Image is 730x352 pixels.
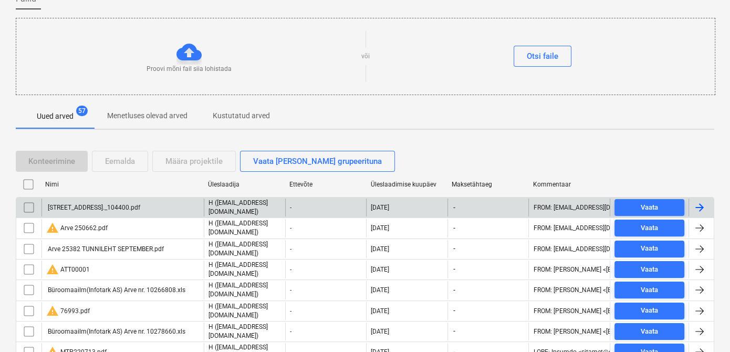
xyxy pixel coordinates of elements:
p: H ([EMAIL_ADDRESS][DOMAIN_NAME]) [208,323,281,340]
div: Büroomaailm(Infotark AS) Arve nr. 10278660.xls [46,328,185,335]
div: Vaata [641,264,658,276]
div: Arve 250662.pdf [46,222,108,234]
div: Büroomaailm(Infotark AS) Arve nr. 10266808.xls [46,286,185,294]
span: warning [46,222,59,234]
button: Vaata [614,241,684,257]
span: warning [46,263,59,276]
div: Vaata [641,243,658,255]
div: Vaata [641,222,658,234]
div: Ettevõte [289,181,362,188]
p: Proovi mõni fail siia lohistada [147,65,232,74]
p: H ([EMAIL_ADDRESS][DOMAIN_NAME]) [208,281,281,299]
button: Otsi faile [514,46,571,67]
div: [DATE] [371,204,389,211]
div: [DATE] [371,245,389,253]
div: Vaata [PERSON_NAME] grupeerituna [253,154,382,168]
div: Üleslaadimise kuupäev [370,181,443,188]
div: - [285,219,367,237]
span: - [452,244,456,253]
span: - [452,327,456,336]
span: - [452,265,456,274]
button: Vaata [614,282,684,298]
button: Vaata [614,261,684,278]
p: Menetluses olevad arved [107,110,187,121]
span: warning [46,305,59,317]
p: H ([EMAIL_ADDRESS][DOMAIN_NAME]) [208,199,281,216]
div: Vaata [641,326,658,338]
span: 57 [76,106,88,116]
div: Nimi [45,181,200,188]
div: Üleslaadija [208,181,281,188]
div: Kommentaar [533,181,606,188]
div: [DATE] [371,328,389,335]
p: H ([EMAIL_ADDRESS][DOMAIN_NAME]) [208,302,281,320]
button: Vaata [614,199,684,216]
div: - [285,323,367,340]
button: Vaata [614,323,684,340]
p: või [361,52,370,61]
span: - [452,224,456,233]
div: ATT00001 [46,263,90,276]
div: Vaata [641,284,658,296]
p: Uued arved [37,111,74,122]
p: H ([EMAIL_ADDRESS][DOMAIN_NAME]) [208,219,281,237]
div: - [285,199,367,216]
div: Maksetähtaeg [452,181,525,188]
span: - [452,306,456,315]
div: [DATE] [371,266,389,273]
span: - [452,286,456,295]
div: 76993.pdf [46,305,90,317]
p: H ([EMAIL_ADDRESS][DOMAIN_NAME]) [208,240,281,258]
div: - [285,240,367,258]
p: H ([EMAIL_ADDRESS][DOMAIN_NAME]) [208,261,281,278]
div: - [285,281,367,299]
div: [DATE] [371,307,389,315]
div: Vaata [641,202,658,214]
div: Arve 25382 TUNNILEHT SEPTEMBER.pdf [46,245,164,253]
p: Kustutatud arved [213,110,270,121]
span: - [452,203,456,212]
button: Vaata [614,220,684,236]
button: Vaata [614,303,684,319]
button: Vaata [PERSON_NAME] grupeerituna [240,151,395,172]
div: Otsi faile [527,49,558,63]
div: [DATE] [371,224,389,232]
div: Proovi mõni fail siia lohistadavõiOtsi faile [16,18,715,95]
div: Vaata [641,305,658,317]
div: - [285,261,367,278]
div: [DATE] [371,286,389,294]
div: [STREET_ADDRESS]._104400.pdf [46,204,140,211]
div: - [285,302,367,320]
